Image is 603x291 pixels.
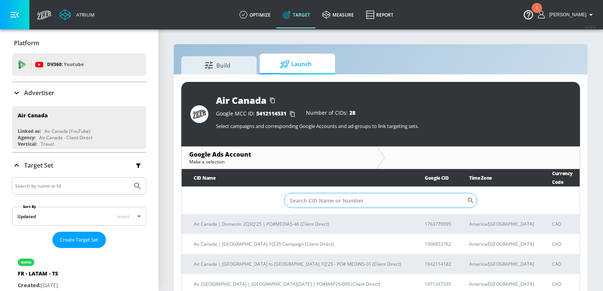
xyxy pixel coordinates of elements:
[21,204,38,209] label: Sort By
[39,134,92,141] div: Air Canada - Client Direct
[18,281,60,290] p: [DATE]
[73,11,95,18] div: Atrium
[24,161,53,169] p: Target Set
[18,270,60,281] div: FR - LATAM - TS
[284,193,467,208] input: Search CID Name or Number
[60,236,98,244] span: Create Target Set
[18,282,41,289] span: Created:
[316,1,360,28] a: measure
[60,9,95,20] a: Atrium
[216,94,266,106] div: Air Canada
[216,110,298,118] div: Google MCC ID:
[47,60,84,69] p: DV360:
[552,220,574,228] p: CAD
[457,169,540,187] th: Time Zone
[518,4,539,25] button: Open Resource Center, 1 new notification
[536,8,538,18] div: 1
[552,280,574,288] p: CAD
[469,280,534,288] p: America/[GEOGRAPHIC_DATA]
[413,169,457,187] th: Google CID
[277,1,316,28] a: Target
[284,193,477,208] div: Search CID Name or Number
[425,220,451,228] p: 1763770095
[18,112,48,119] div: Air Canada
[12,82,146,103] div: Advertiser
[194,240,407,248] p: Air Canada | [GEOGRAPHIC_DATA] 1Q'25 Campaign (Client Direct)
[546,12,586,17] span: login as: eugenia.kim@zefr.com
[216,123,571,129] p: Select campaigns and corresponding Google Accounts and ad-groups to link targeting sets.
[17,213,36,220] div: Updated
[182,146,376,169] div: Google Ads AccountMake a selection
[117,213,130,220] span: latest
[469,220,534,228] p: America/[GEOGRAPHIC_DATA]
[425,240,451,248] p: 1906853762
[194,260,407,268] p: Air Canada | [GEOGRAPHIC_DATA] to [GEOGRAPHIC_DATA] 1Q'25 - PO# MEDIN5-01 (Client Direct)
[14,39,39,47] p: Platform
[360,1,399,28] a: Report
[189,150,369,159] div: Google Ads Account
[256,110,286,117] span: 5412114531
[12,106,146,149] div: Air CanadaLinked as:Air Canada (YouTube)Agency:Air Canada - Client DirectVertical:Travel
[15,181,129,191] input: Search by name or Id
[194,220,407,228] p: Air Canada | Domestic 2Q3Q'25 | PO#MEDIA5-46 (Client Direct)
[12,153,146,178] div: Target Set
[425,260,451,268] p: 1942114182
[540,169,580,187] th: Currency Code
[21,260,31,264] div: active
[52,232,106,248] button: Create Target Set
[44,128,90,134] div: Air Canada (YouTube)
[12,32,146,54] div: Platform
[349,109,355,116] span: 28
[12,53,146,76] div: DV360: Youtube
[41,141,54,147] div: Travel
[538,10,595,19] button: [PERSON_NAME]
[18,128,41,134] div: Linked as:
[189,159,369,165] div: Make a selection
[182,169,413,187] th: CID Name
[552,240,574,248] p: CAD
[24,89,54,97] p: Advertiser
[425,280,451,288] p: 1971247335
[469,240,534,248] p: America/[GEOGRAPHIC_DATA]
[18,141,37,147] div: Vertical:
[552,260,574,268] p: CAD
[233,1,277,28] a: optimize
[18,134,35,141] div: Agency:
[585,25,595,29] span: v 4.32.0
[469,260,534,268] p: America/[GEOGRAPHIC_DATA]
[189,56,246,74] span: Build
[194,280,407,288] p: Air [GEOGRAPHIC_DATA] | [GEOGRAPHIC_DATA][DATE] | PO#MAP25-005 (Client Direct)
[306,110,355,118] div: Number of CIDs:
[64,60,84,68] p: Youtube
[267,55,324,73] span: Launch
